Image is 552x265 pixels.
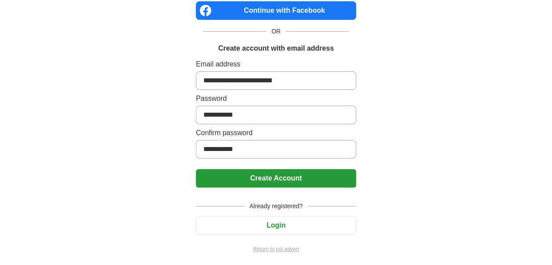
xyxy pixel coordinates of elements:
[196,221,356,229] a: Login
[244,202,308,211] span: Already registered?
[218,43,334,54] h1: Create account with email address
[266,27,286,36] span: OR
[196,128,356,138] label: Confirm password
[196,93,356,104] label: Password
[196,245,356,253] a: Return to job advert
[196,59,356,70] label: Email address
[196,216,356,235] button: Login
[196,1,356,20] a: Continue with Facebook
[196,169,356,188] button: Create Account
